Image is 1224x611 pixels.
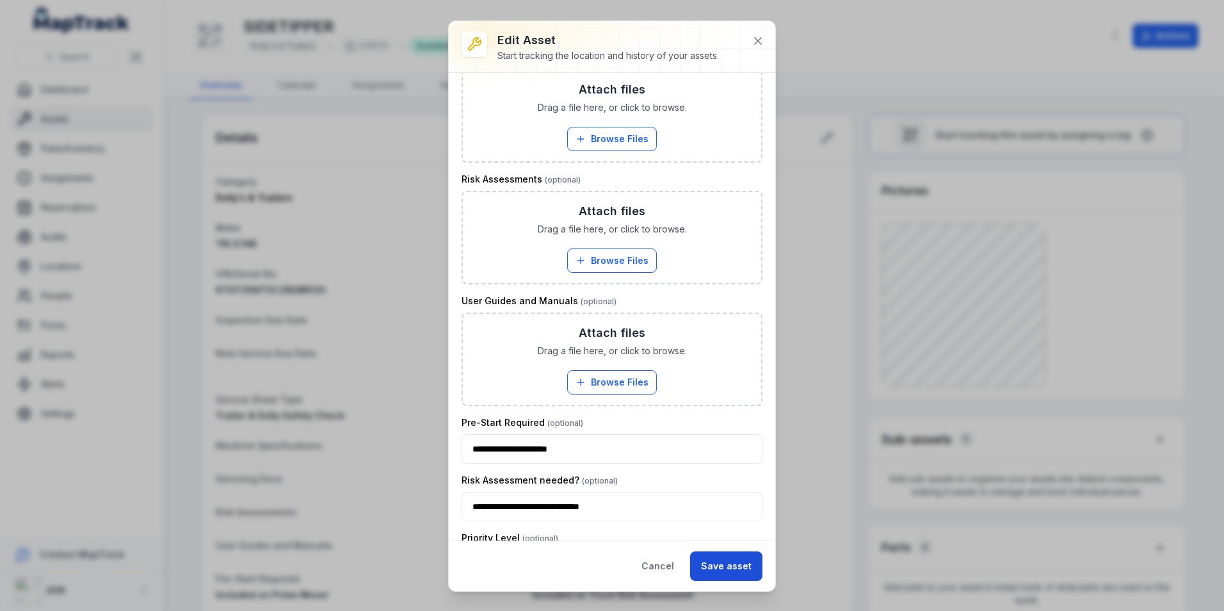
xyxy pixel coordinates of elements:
h3: Attach files [579,202,645,220]
span: Drag a file here, or click to browse. [538,101,687,114]
span: Drag a file here, or click to browse. [538,345,687,357]
h3: Edit asset [497,31,719,49]
label: Risk Assessments [462,173,581,186]
label: User Guides and Manuals [462,295,616,307]
label: Risk Assessment needed? [462,474,618,487]
button: Save asset [690,551,762,581]
button: Browse Files [567,248,657,273]
button: Cancel [631,551,685,581]
span: Drag a file here, or click to browse. [538,223,687,236]
h3: Attach files [579,81,645,99]
button: Browse Files [567,127,657,151]
label: Pre-Start Required [462,416,583,429]
h3: Attach files [579,324,645,342]
button: Browse Files [567,370,657,395]
div: Start tracking the location and history of your assets. [497,49,719,62]
label: Priority Level [462,532,558,544]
